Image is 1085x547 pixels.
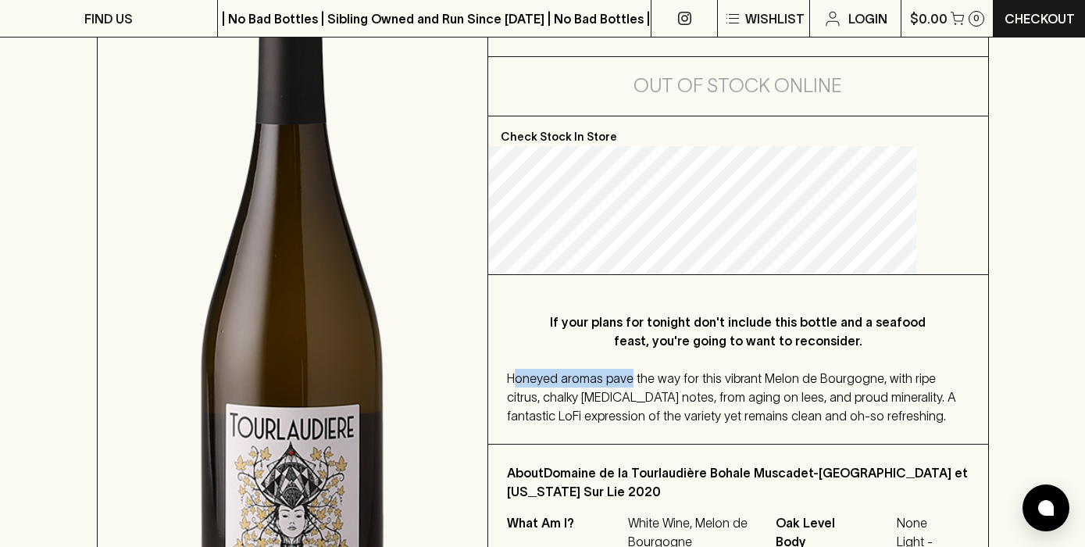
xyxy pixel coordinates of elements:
p: If your plans for tonight don't include this bottle and a seafood feast, you're going to want to ... [538,313,938,350]
p: Check Stock In Store [488,116,988,146]
p: $0.00 [910,9,948,28]
p: FIND US [84,9,133,28]
span: None [897,513,969,532]
p: Checkout [1005,9,1075,28]
p: About Domaine de la Tourlaudière Bohale Muscadet-[GEOGRAPHIC_DATA] et [US_STATE] Sur Lie 2020 [507,463,969,501]
p: Login [848,9,887,28]
p: 0 [973,14,980,23]
img: bubble-icon [1038,500,1054,516]
span: Honeyed aromas pave the way for this vibrant Melon de Bourgogne, with ripe citrus, chalky [MEDICA... [507,371,956,423]
p: Wishlist [745,9,805,28]
span: Oak Level [776,513,893,532]
h5: Out of Stock Online [634,73,842,98]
